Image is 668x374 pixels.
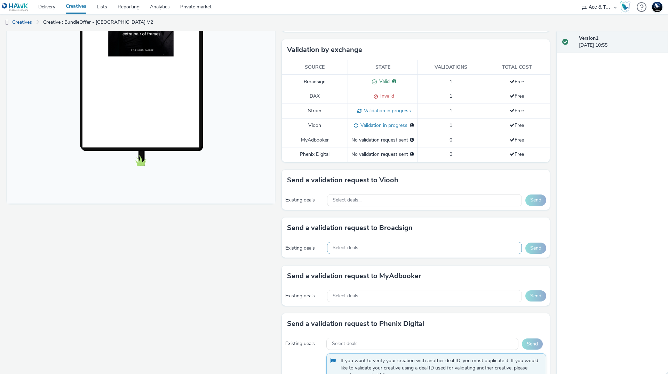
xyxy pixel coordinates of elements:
img: undefined Logo [2,3,29,12]
span: 1 [450,78,452,85]
button: Send [525,290,546,302]
div: Please select a deal below and click on Send to send a validation request to MyAdbooker. [410,137,414,144]
img: Support Hawk [652,2,662,12]
span: Select deals... [332,341,361,347]
span: Free [510,137,524,143]
span: Free [510,78,524,85]
span: Validation in progress [361,107,411,114]
div: Existing deals [285,340,323,347]
th: State [348,60,418,75]
span: Invalid [378,93,394,99]
span: 0 [450,137,452,143]
td: MyAdbooker [282,133,348,147]
span: Free [510,93,524,99]
strong: Version 1 [579,35,598,41]
img: dooh [3,19,10,26]
span: Select deals... [333,197,361,203]
td: Broadsign [282,75,348,89]
div: No validation request sent [351,137,414,144]
span: Free [510,107,524,114]
span: 1 [450,107,452,114]
h3: Send a validation request to Broadsign [287,223,413,233]
span: Select deals... [333,293,361,299]
span: Valid [377,78,390,85]
h3: Send a validation request to Phenix Digital [287,319,424,329]
h3: Validation by exchange [287,45,362,55]
td: Viooh [282,118,348,133]
button: Send [525,194,546,206]
span: Free [510,122,524,129]
div: Existing deals [285,292,324,299]
td: Stroer [282,104,348,119]
h3: Send a validation request to Viooh [287,175,398,185]
th: Total cost [484,60,550,75]
span: 1 [450,122,452,129]
div: Please select a deal below and click on Send to send a validation request to Phenix Digital. [410,151,414,158]
span: 0 [450,151,452,158]
td: DAX [282,89,348,104]
button: Send [522,338,543,350]
div: [DATE] 10:55 [579,35,662,49]
img: Hawk Academy [620,1,630,13]
img: Advertisement preview [101,22,167,139]
th: Validations [418,60,484,75]
span: Select deals... [333,245,361,251]
div: Existing deals [285,245,324,252]
a: Creative : BundleOffer - [GEOGRAPHIC_DATA] V2 [40,14,157,31]
span: Free [510,151,524,158]
div: No validation request sent [351,151,414,158]
div: Existing deals [285,197,324,204]
th: Source [282,60,348,75]
td: Phenix Digital [282,147,348,162]
span: Validation in progress [358,122,407,129]
a: Hawk Academy [620,1,633,13]
button: Send [525,243,546,254]
span: 1 [450,93,452,99]
h3: Send a validation request to MyAdbooker [287,271,421,281]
